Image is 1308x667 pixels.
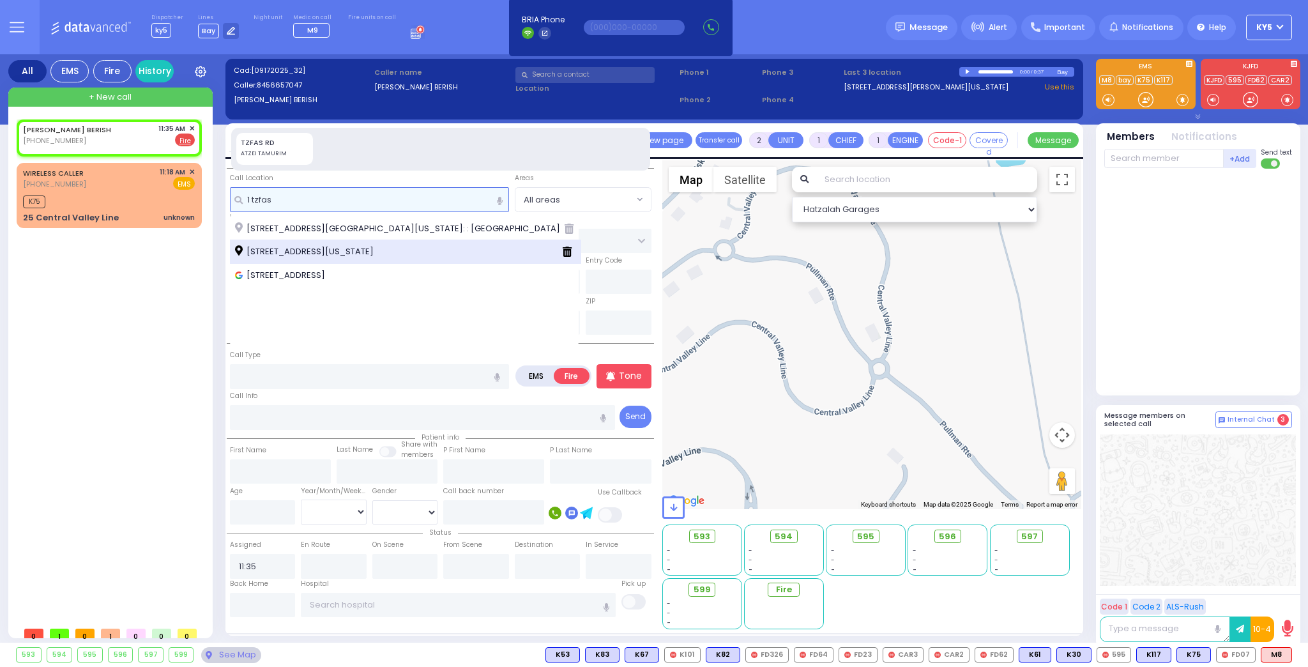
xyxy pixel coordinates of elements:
[989,22,1007,33] span: Alert
[23,179,86,189] span: [PHONE_NUMBER]
[230,579,268,589] label: Back Home
[1104,411,1215,428] h5: Message members on selected call
[423,528,458,537] span: Status
[706,647,740,663] div: BLS
[934,652,941,658] img: red-radio-icon.svg
[515,173,534,183] label: Areas
[89,91,132,103] span: + New call
[669,167,713,192] button: Show street map
[50,60,89,82] div: EMS
[1164,599,1206,615] button: ALS-Rush
[844,82,1008,93] a: [STREET_ADDRESS][PERSON_NAME][US_STATE]
[585,647,620,663] div: BLS
[160,167,185,177] span: 11:18 AM
[1019,65,1031,79] div: 0:00
[23,211,119,224] div: 25 Central Valley Line
[550,445,592,456] label: P Last Name
[1261,647,1292,663] div: ALS KJ
[1049,422,1075,448] button: Map camera controls
[598,487,642,498] label: Use Callback
[895,22,905,32] img: message.svg
[857,530,874,543] span: 595
[749,555,752,565] span: -
[1228,415,1275,424] span: Internal Chat
[563,247,572,257] i: Delete fron history
[230,173,273,183] label: Call Location
[415,433,466,442] span: Patient info
[126,629,146,638] span: 0
[888,652,895,658] img: red-radio-icon.svg
[189,167,195,178] span: ✕
[1116,75,1134,85] a: bay
[234,95,370,105] label: [PERSON_NAME] BERISH
[139,648,163,662] div: 597
[173,177,195,190] span: EMS
[230,486,243,496] label: Age
[794,647,833,663] div: FD64
[1056,647,1091,663] div: BLS
[1246,15,1292,40] button: ky5
[994,546,998,555] span: -
[665,493,708,509] img: Google
[831,565,835,574] span: -
[78,648,102,662] div: 595
[745,647,789,663] div: FD326
[515,540,553,550] label: Destination
[1019,647,1051,663] div: BLS
[913,555,916,565] span: -
[24,629,43,638] span: 0
[909,21,948,34] span: Message
[372,486,397,496] label: Gender
[169,648,194,662] div: 599
[1216,647,1256,663] div: FD07
[1226,75,1244,85] a: 595
[1130,599,1162,615] button: Code 2
[301,593,616,617] input: Search hospital
[307,25,318,35] span: M9
[151,14,183,22] label: Dispatcher
[443,540,482,550] label: From Scene
[883,647,924,663] div: CAR3
[586,256,622,266] label: Entry Code
[913,546,916,555] span: -
[8,60,47,82] div: All
[554,368,589,384] label: Fire
[913,565,916,574] span: -
[348,14,396,22] label: Fire units on call
[667,599,671,608] span: -
[776,583,792,596] span: Fire
[189,123,195,134] span: ✕
[1107,130,1155,144] button: Members
[230,540,261,550] label: Assigned
[75,629,95,638] span: 0
[749,546,752,555] span: -
[198,24,219,38] span: Bay
[93,60,132,82] div: Fire
[235,222,565,235] span: [STREET_ADDRESS][GEOGRAPHIC_DATA][US_STATE]: : [GEOGRAPHIC_DATA]
[665,493,708,509] a: Open this area in Google Maps (opens a new window)
[515,83,676,94] label: Location
[749,565,752,574] span: -
[1049,468,1075,494] button: Drag Pegman onto the map to open Street View
[545,647,580,663] div: K53
[235,245,378,258] span: [STREET_ADDRESS][US_STATE]
[620,406,651,428] button: Send
[667,546,671,555] span: -
[775,530,793,543] span: 594
[621,579,646,589] label: Pick up
[1135,75,1153,85] a: K75
[50,629,69,638] span: 1
[751,652,757,658] img: red-radio-icon.svg
[1222,652,1228,658] img: red-radio-icon.svg
[1209,22,1226,33] span: Help
[680,67,757,78] span: Phone 1
[230,187,509,211] input: Search location here
[1201,63,1300,72] label: KJFD
[301,486,367,496] div: Year/Month/Week/Day
[762,67,840,78] span: Phone 3
[235,269,330,282] span: [STREET_ADDRESS]
[831,555,835,565] span: -
[706,647,740,663] div: K82
[374,82,511,93] label: [PERSON_NAME] BERISH
[109,648,133,662] div: 596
